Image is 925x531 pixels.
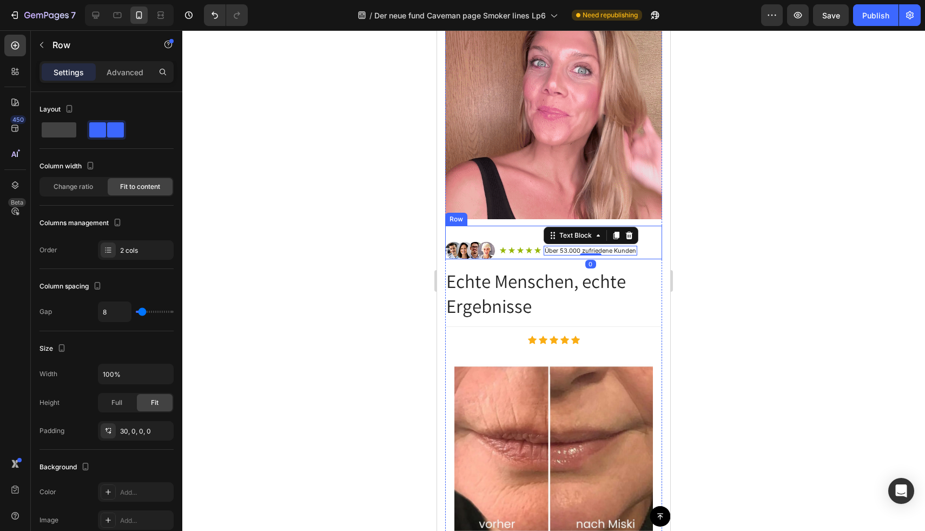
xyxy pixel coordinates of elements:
div: Background [39,460,92,475]
div: Padding [39,426,64,436]
div: Publish [862,10,889,21]
p: 7 [71,9,76,22]
div: Add... [120,516,171,526]
p: Über 53.000 zufriedene Kunden [108,217,199,224]
span: Echte Menschen, echte Ergebnisse [9,238,189,289]
button: Save [813,4,849,26]
p: Settings [54,67,84,78]
div: Open Intercom Messenger [888,478,914,504]
div: Undo/Redo [204,4,248,26]
p: Advanced [107,67,143,78]
div: 450 [10,115,26,124]
input: Auto [98,302,131,322]
div: Add... [120,488,171,497]
span: Need republishing [583,10,638,20]
div: Column spacing [39,279,104,294]
span: Fit [151,398,158,408]
div: Beta [8,198,26,207]
div: Width [39,369,57,379]
div: 2 cols [120,246,171,255]
div: Color [39,487,56,497]
button: 7 [4,4,81,26]
div: Layout [39,102,76,117]
span: Fit to content [120,182,160,192]
button: Publish [853,4,898,26]
div: Image [39,515,58,525]
div: Order [39,245,57,255]
div: Text Block [120,200,157,210]
div: Gap [39,307,52,317]
p: Row [52,38,144,51]
div: 30, 0, 0, 0 [120,427,171,436]
span: Full [111,398,122,408]
div: Column width [39,159,97,174]
span: Change ratio [54,182,93,192]
span: / [369,10,372,21]
img: gempages_490596427446092657-8a6e0a41-894d-471e-bca3-7a09dbbbf057.png [8,212,58,229]
div: 0 [148,230,159,238]
div: Columns management [39,216,124,231]
div: Height [39,398,60,408]
span: Save [822,11,840,20]
div: Size [39,342,68,356]
input: Auto [98,364,173,384]
div: Row [10,184,28,194]
iframe: Design area [437,30,670,531]
span: Der neue fund Caveman page Smoker lines Lp6 [374,10,546,21]
img: Alt Image [17,323,216,521]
